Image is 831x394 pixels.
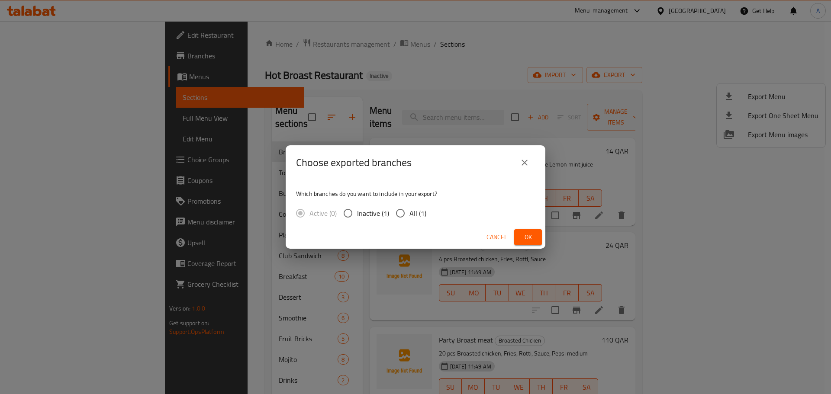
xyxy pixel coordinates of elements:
h2: Choose exported branches [296,156,412,170]
button: Ok [514,229,542,245]
span: Active (0) [309,208,337,218]
p: Which branches do you want to include in your export? [296,189,535,198]
button: Cancel [483,229,511,245]
button: close [514,152,535,173]
span: Inactive (1) [357,208,389,218]
span: Cancel [486,232,507,243]
span: All (1) [409,208,426,218]
span: Ok [521,232,535,243]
